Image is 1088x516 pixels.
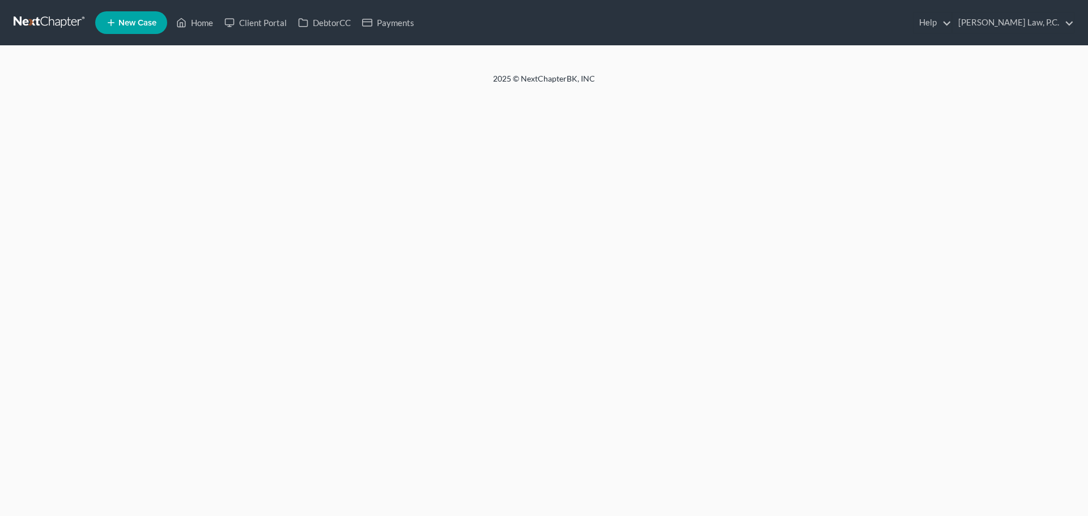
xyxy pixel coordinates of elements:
[171,12,219,33] a: Home
[913,12,951,33] a: Help
[95,11,167,34] new-legal-case-button: New Case
[953,12,1074,33] a: [PERSON_NAME] Law, P.C.
[219,12,292,33] a: Client Portal
[356,12,420,33] a: Payments
[221,73,867,93] div: 2025 © NextChapterBK, INC
[292,12,356,33] a: DebtorCC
